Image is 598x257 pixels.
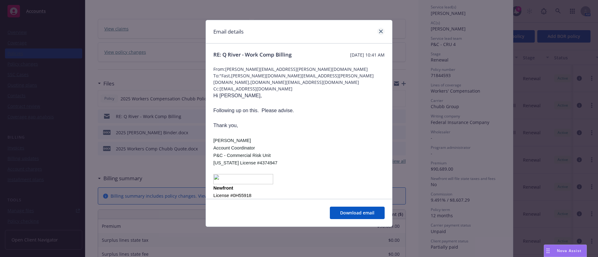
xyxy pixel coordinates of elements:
[544,245,587,257] button: Nova Assist
[213,122,385,129] p: Thank you,
[213,145,255,150] span: Account Coordinator
[544,245,552,257] div: Drag to move
[213,138,251,143] span: [PERSON_NAME]
[557,248,581,253] span: Nova Assist
[213,153,271,158] span: P&C - Commercial Risk Unit
[213,92,385,99] p: Hi [PERSON_NAME],
[213,107,385,114] p: Following up on this. Please advise.
[213,85,385,92] span: Cc: [EMAIL_ADDRESS][DOMAIN_NAME]
[213,160,278,165] span: [US_STATE] License #4374947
